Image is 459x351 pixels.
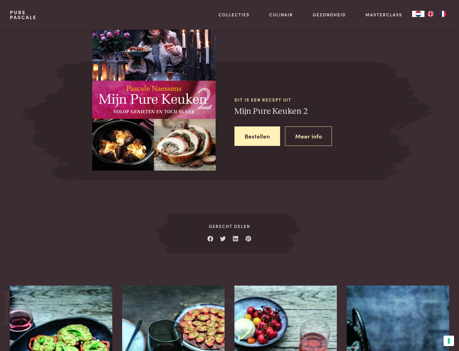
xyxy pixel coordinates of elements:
[175,223,284,229] span: Gerecht delen
[412,11,449,17] aside: Language selected: Nederlands
[10,10,37,20] a: PurePascale
[412,11,424,17] a: NL
[424,11,449,17] ul: Language list
[313,11,346,18] a: Gezondheid
[285,126,332,146] a: Meer info
[412,11,424,17] div: Language
[437,11,449,17] a: FR
[234,106,376,117] h3: Mijn Pure Keuken 2
[218,11,250,18] a: Collecties
[269,11,293,18] a: Culinair
[234,126,280,146] a: Bestellen
[366,11,402,18] a: Masterclass
[444,336,454,346] button: Uw voorkeuren voor toestemming voor trackingtechnologieën
[424,11,437,17] a: EN
[234,97,376,103] span: Dit is een recept uit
